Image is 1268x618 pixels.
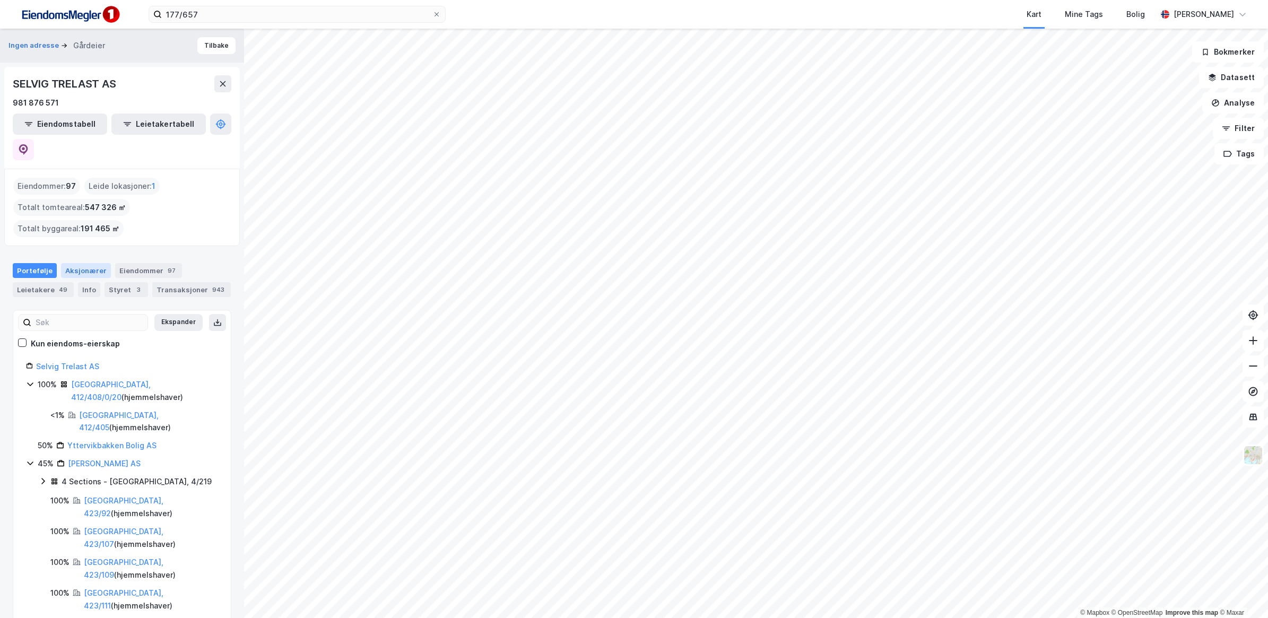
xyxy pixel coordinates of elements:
a: [PERSON_NAME] AS [68,459,141,468]
button: Leietakertabell [111,114,206,135]
div: 50% [38,439,53,452]
button: Tags [1214,143,1264,164]
div: Portefølje [13,263,57,278]
div: Totalt tomteareal : [13,199,130,216]
div: ( hjemmelshaver ) [84,494,218,520]
div: Info [78,282,100,297]
button: Datasett [1199,67,1264,88]
div: Bolig [1126,8,1145,21]
div: 45% [38,457,54,470]
div: Leide lokasjoner : [84,178,160,195]
button: Filter [1213,118,1264,139]
div: Leietakere [13,282,74,297]
div: 4 Sections - [GEOGRAPHIC_DATA], 4/219 [62,475,212,488]
div: 100% [50,556,70,569]
div: Gårdeier [73,39,105,52]
input: Søk [31,315,147,330]
a: Yttervikbakken Bolig AS [67,441,157,450]
div: [PERSON_NAME] [1174,8,1234,21]
div: ( hjemmelshaver ) [84,525,218,551]
div: ( hjemmelshaver ) [84,587,218,612]
iframe: Chat Widget [1215,567,1268,618]
div: SELVIG TRELAST AS [13,75,118,92]
a: [GEOGRAPHIC_DATA], 423/92 [84,496,163,518]
div: Styret [105,282,148,297]
a: [GEOGRAPHIC_DATA], 423/107 [84,527,163,549]
div: 100% [50,525,70,538]
a: OpenStreetMap [1111,609,1163,616]
div: ( hjemmelshaver ) [71,378,218,404]
img: Z [1243,445,1263,465]
div: Eiendommer : [13,178,80,195]
div: Transaksjoner [152,282,231,297]
div: 100% [38,378,57,391]
span: 547 326 ㎡ [85,201,126,214]
button: Tilbake [197,37,236,54]
button: Bokmerker [1192,41,1264,63]
div: 49 [57,284,70,295]
a: [GEOGRAPHIC_DATA], 412/408/0/20 [71,380,151,402]
a: [GEOGRAPHIC_DATA], 423/111 [84,588,163,610]
a: Selvig Trelast AS [36,362,99,371]
div: ( hjemmelshaver ) [84,556,218,581]
div: Eiendommer [115,263,182,278]
div: 100% [50,494,70,507]
button: Analyse [1202,92,1264,114]
div: Mine Tags [1065,8,1103,21]
div: Totalt byggareal : [13,220,124,237]
div: <1% [50,409,65,422]
button: Ekspander [154,314,203,331]
div: Kontrollprogram for chat [1215,567,1268,618]
div: 97 [166,265,178,276]
div: Aksjonærer [61,263,111,278]
a: Mapbox [1080,609,1109,616]
div: ( hjemmelshaver ) [79,409,218,434]
div: 981 876 571 [13,97,59,109]
a: [GEOGRAPHIC_DATA], 412/405 [79,411,159,432]
div: Kart [1027,8,1041,21]
a: Improve this map [1166,609,1218,616]
span: 1 [152,180,155,193]
div: 100% [50,587,70,599]
span: 191 465 ㎡ [81,222,119,235]
button: Eiendomstabell [13,114,107,135]
img: F4PB6Px+NJ5v8B7XTbfpPpyloAAAAASUVORK5CYII= [17,3,123,27]
div: 943 [210,284,227,295]
div: Kun eiendoms-eierskap [31,337,120,350]
span: 97 [66,180,76,193]
div: 3 [133,284,144,295]
input: Søk på adresse, matrikkel, gårdeiere, leietakere eller personer [162,6,432,22]
button: Ingen adresse [8,40,61,51]
a: [GEOGRAPHIC_DATA], 423/109 [84,558,163,579]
